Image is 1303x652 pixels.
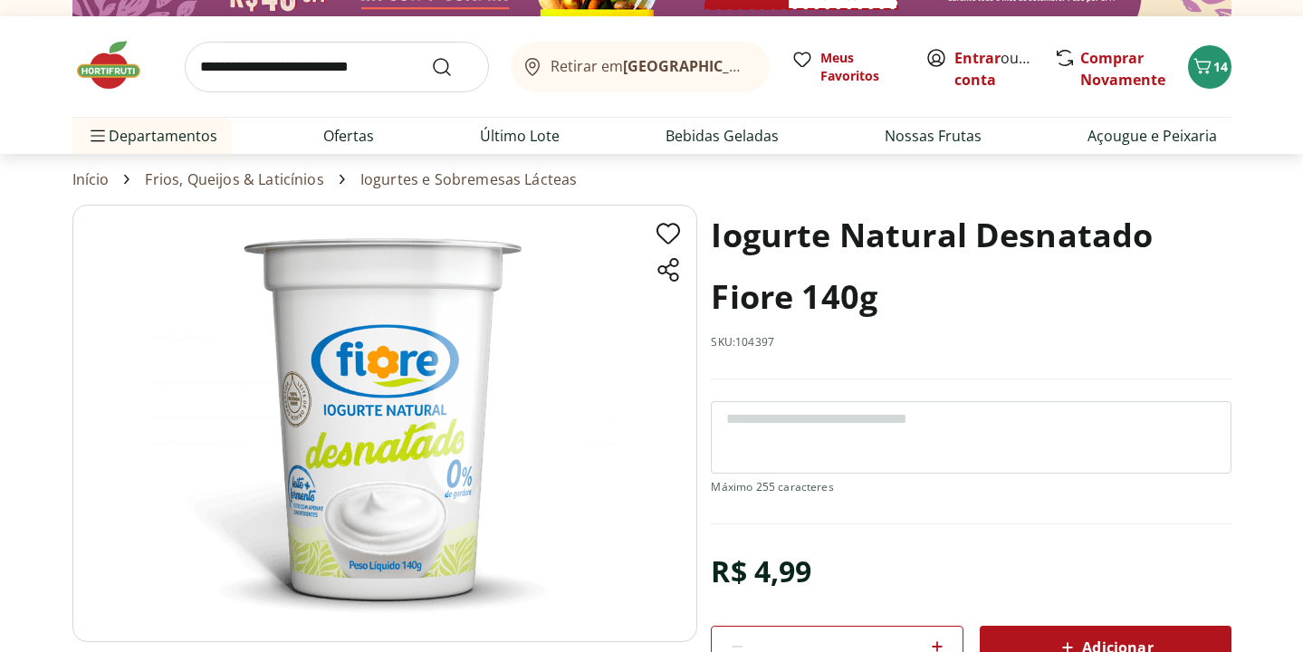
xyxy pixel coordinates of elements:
a: Comprar Novamente [1080,48,1165,90]
a: Criar conta [954,48,1054,90]
span: ou [954,47,1035,91]
a: Meus Favoritos [791,49,904,85]
a: Último Lote [480,125,560,147]
div: R$ 4,99 [711,546,811,597]
a: Nossas Frutas [885,125,982,147]
button: Menu [87,114,109,158]
a: Ofertas [323,125,374,147]
a: Iogurtes e Sobremesas Lácteas [360,171,578,187]
p: SKU: 104397 [711,335,774,350]
a: Açougue e Peixaria [1087,125,1217,147]
span: Retirar em [551,58,751,74]
span: 14 [1213,58,1228,75]
input: search [185,42,489,92]
button: Submit Search [431,56,474,78]
b: [GEOGRAPHIC_DATA]/[GEOGRAPHIC_DATA] [623,56,928,76]
img: Hortifruti [72,38,163,92]
a: Bebidas Geladas [666,125,779,147]
img: Principal [72,205,697,642]
button: Retirar em[GEOGRAPHIC_DATA]/[GEOGRAPHIC_DATA] [511,42,770,92]
a: Frios, Queijos & Laticínios [145,171,323,187]
a: Início [72,171,110,187]
h1: Iogurte Natural Desnatado Fiore 140g [711,205,1231,328]
a: Entrar [954,48,1001,68]
span: Meus Favoritos [820,49,904,85]
span: Departamentos [87,114,217,158]
button: Carrinho [1188,45,1231,89]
